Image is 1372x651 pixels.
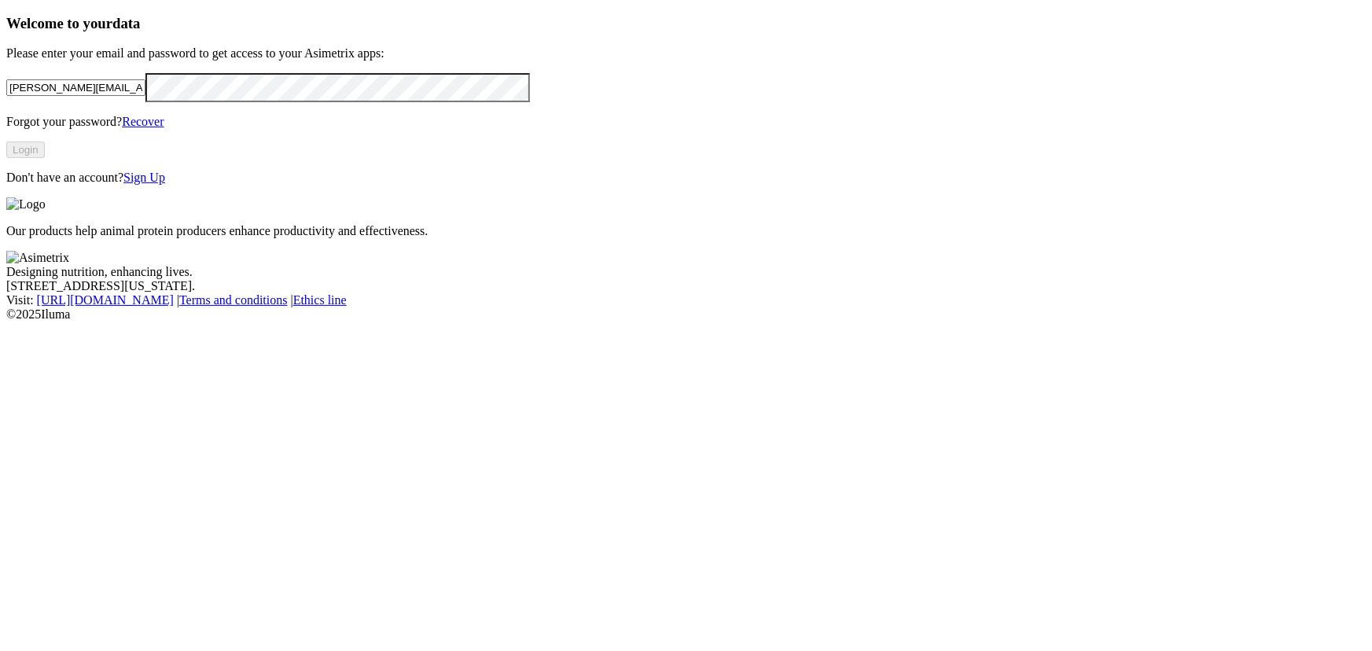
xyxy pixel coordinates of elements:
[6,115,1366,129] p: Forgot your password?
[37,293,174,307] a: [URL][DOMAIN_NAME]
[123,171,165,184] a: Sign Up
[6,46,1366,61] p: Please enter your email and password to get access to your Asimetrix apps:
[6,251,69,265] img: Asimetrix
[6,293,1366,307] div: Visit : | |
[6,171,1366,185] p: Don't have an account?
[112,15,140,31] span: data
[6,307,1366,322] div: © 2025 Iluma
[122,115,164,128] a: Recover
[293,293,347,307] a: Ethics line
[6,197,46,211] img: Logo
[6,15,1366,32] h3: Welcome to your
[6,224,1366,238] p: Our products help animal protein producers enhance productivity and effectiveness.
[179,293,288,307] a: Terms and conditions
[6,142,45,158] button: Login
[6,279,1366,293] div: [STREET_ADDRESS][US_STATE].
[6,265,1366,279] div: Designing nutrition, enhancing lives.
[6,79,145,96] input: Your email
